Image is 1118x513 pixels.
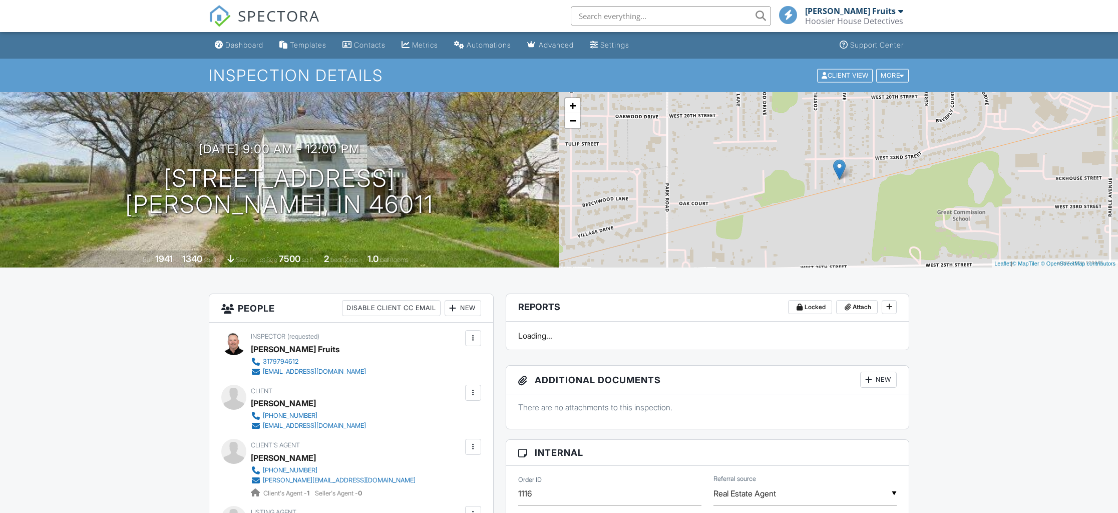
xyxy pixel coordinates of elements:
[816,71,875,79] a: Client View
[398,36,442,55] a: Metrics
[358,489,362,497] strong: 0
[209,67,910,84] h1: Inspection Details
[263,422,366,430] div: [EMAIL_ADDRESS][DOMAIN_NAME]
[805,16,903,26] div: Hoosier House Detectives
[586,36,633,55] a: Settings
[817,69,873,82] div: Client View
[518,475,542,484] label: Order ID
[236,256,247,264] span: slab
[263,476,416,484] div: [PERSON_NAME][EMAIL_ADDRESS][DOMAIN_NAME]
[251,475,416,485] a: [PERSON_NAME][EMAIL_ADDRESS][DOMAIN_NAME]
[506,440,909,466] h3: Internal
[330,256,358,264] span: bedrooms
[251,411,366,421] a: [PHONE_NUMBER]
[1012,261,1039,267] a: © MapTiler
[209,294,493,323] h3: People
[342,300,441,316] div: Disable Client CC Email
[251,357,366,367] a: 3179794612
[600,41,629,49] div: Settings
[251,450,316,465] a: [PERSON_NAME]
[412,41,438,49] div: Metrics
[263,358,298,366] div: 3179794612
[199,142,360,156] h3: [DATE] 9:00 am - 12:00 pm
[256,256,277,264] span: Lot Size
[251,441,300,449] span: Client's Agent
[225,41,263,49] div: Dashboard
[125,165,434,218] h1: [STREET_ADDRESS] [PERSON_NAME], IN 46011
[287,333,319,340] span: (requested)
[565,113,580,128] a: Zoom out
[279,253,300,264] div: 7500
[467,41,511,49] div: Automations
[315,489,362,497] span: Seller's Agent -
[1041,261,1115,267] a: © OpenStreetMap contributors
[450,36,515,55] a: Automations (Basic)
[850,41,904,49] div: Support Center
[251,387,272,395] span: Client
[251,396,316,411] div: [PERSON_NAME]
[324,253,329,264] div: 2
[182,253,202,264] div: 1340
[251,421,366,431] a: [EMAIL_ADDRESS][DOMAIN_NAME]
[354,41,386,49] div: Contacts
[805,6,896,16] div: [PERSON_NAME] Fruits
[211,36,267,55] a: Dashboard
[290,41,326,49] div: Templates
[523,36,578,55] a: Advanced
[251,333,285,340] span: Inspector
[209,14,320,35] a: SPECTORA
[994,261,1011,267] a: Leaflet
[571,6,771,26] input: Search everything...
[275,36,330,55] a: Templates
[263,489,311,497] span: Client's Agent -
[860,372,897,388] div: New
[367,253,379,264] div: 1.0
[251,342,339,357] div: [PERSON_NAME] Fruits
[518,402,897,413] p: There are no attachments to this inspection.
[506,366,909,394] h3: Additional Documents
[263,412,317,420] div: [PHONE_NUMBER]
[209,5,231,27] img: The Best Home Inspection Software - Spectora
[876,69,909,82] div: More
[251,465,416,475] a: [PHONE_NUMBER]
[302,256,314,264] span: sq.ft.
[445,300,481,316] div: New
[143,256,154,264] span: Built
[836,36,908,55] a: Support Center
[251,367,366,377] a: [EMAIL_ADDRESS][DOMAIN_NAME]
[565,98,580,113] a: Zoom in
[155,253,173,264] div: 1941
[539,41,574,49] div: Advanced
[238,5,320,26] span: SPECTORA
[338,36,390,55] a: Contacts
[307,489,309,497] strong: 1
[992,260,1118,268] div: |
[204,256,218,264] span: sq. ft.
[380,256,409,264] span: bathrooms
[713,474,756,483] label: Referral source
[263,466,317,474] div: [PHONE_NUMBER]
[263,368,366,376] div: [EMAIL_ADDRESS][DOMAIN_NAME]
